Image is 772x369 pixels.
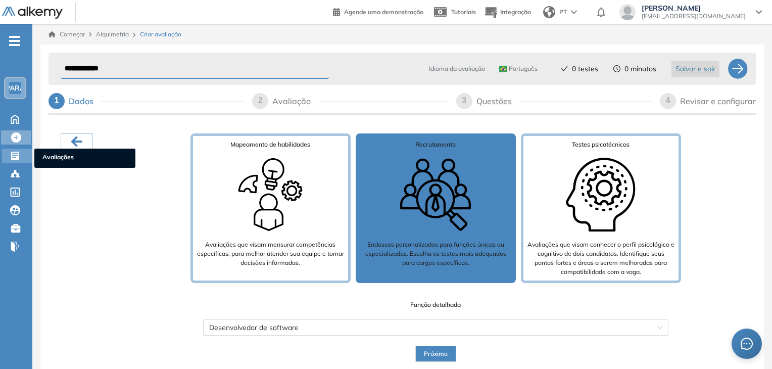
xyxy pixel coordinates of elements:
font: Avaliação [272,96,311,106]
button: Integração [484,2,531,23]
font: Alquimetria [96,30,129,38]
font: Próximo [424,350,448,357]
font: [PERSON_NAME] [642,4,701,13]
font: Tutoriais [451,8,476,16]
font: Começar [60,30,85,38]
font: Salvar e sair [675,64,715,73]
font: Mapeamento de habilidades [230,141,310,148]
font: [EMAIL_ADDRESS][DOMAIN_NAME] [642,12,746,20]
font: 0 testes [572,64,598,73]
a: Começar [49,30,85,39]
font: Agende uma demonstração [344,8,423,16]
img: Logotipo [2,7,63,19]
div: 4Revisar e configurar [660,93,756,109]
font: 0 minutos [624,64,656,73]
span: círculo do relógio [613,65,620,72]
font: Avaliações que visam mensurar competências específicas, para melhor atender sua equipe e tomar de... [197,241,344,266]
font: Recrutamento [415,141,456,148]
font: Desenvolvedor de software [209,323,299,332]
font: Idioma da avaliação [429,65,485,72]
img: Tipo de pesquisa [560,154,641,235]
font: Integração [500,8,531,16]
img: Tipo de pesquisa [395,154,476,235]
font: Endossos personalizados para funções únicas ou especializadas. Escolha os testes mais adequados p... [365,241,506,266]
button: Salvar e sair [671,61,719,77]
div: 3Questões [456,93,652,109]
font: PARA [6,83,25,92]
div: 2Avaliação [252,93,448,109]
font: Questões [476,96,512,106]
div: 1Dados [49,93,244,109]
font: Dados [69,96,93,106]
font: Criar avaliação [140,30,181,38]
font: 3 [462,96,466,105]
font: Testes psicotécnicos [572,141,630,148]
font: Português [509,65,538,72]
img: SUTIÃ [499,66,507,72]
font: Avaliações [42,153,74,161]
font: Avaliações que visam conhecer o perfil psicológico e cognitivo de dois candidatos. Identifique se... [527,241,674,275]
span: mensagem [741,338,753,350]
font: PT [559,8,567,16]
font: Função detalhada [410,301,461,308]
font: Revisar e configurar [680,96,756,106]
img: Tipo de pesquisa [230,154,311,235]
span: Desenvolvedor de software [209,320,662,335]
img: seta [571,10,577,14]
a: Agende uma demonstração [333,5,423,17]
font: 2 [258,96,263,105]
button: Próximo [415,346,456,362]
img: mundo [543,6,555,18]
span: verificar [561,65,568,72]
font: 4 [666,96,670,105]
font: 1 [55,96,59,105]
